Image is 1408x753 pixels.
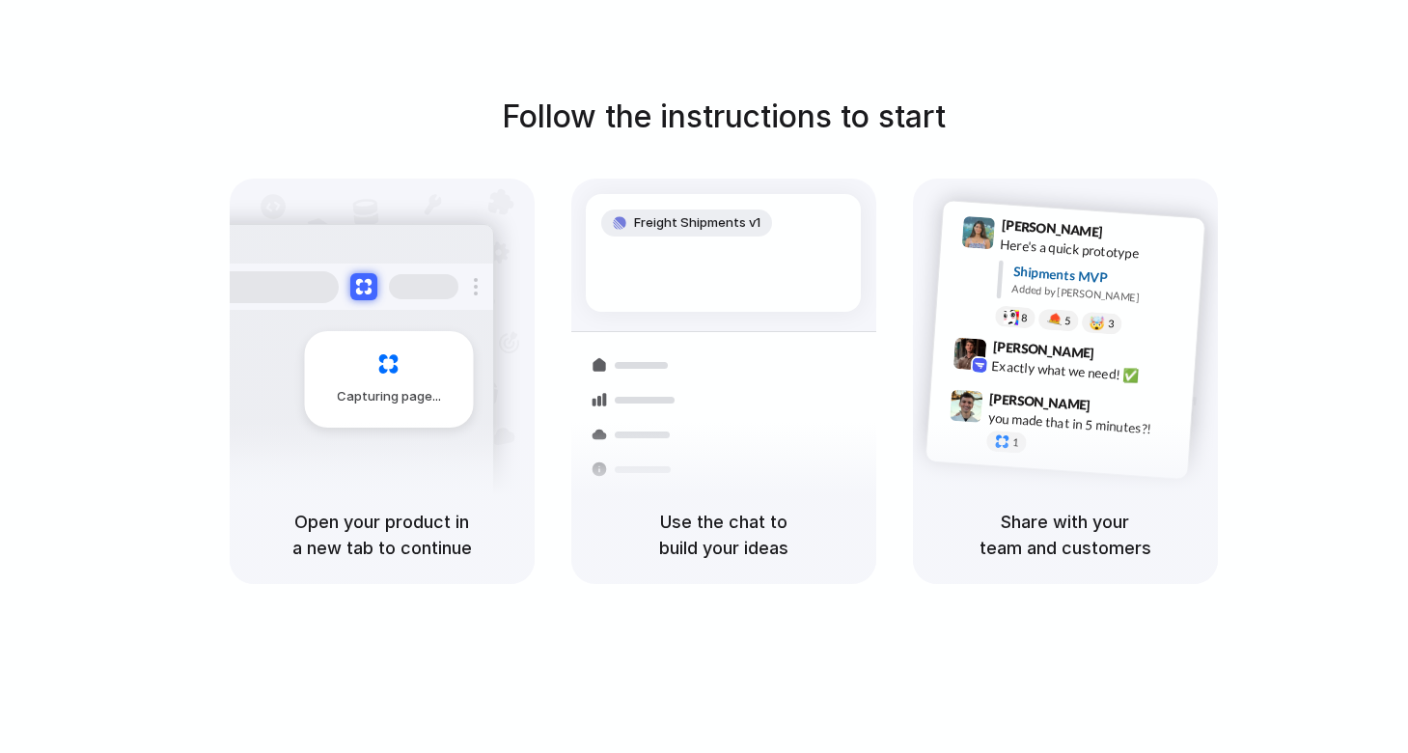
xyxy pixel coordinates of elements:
[1063,316,1070,326] span: 5
[1089,316,1105,330] div: 🤯
[936,509,1195,561] h5: Share with your team and customers
[594,509,853,561] h5: Use the chat to build your ideas
[1001,214,1103,242] span: [PERSON_NAME]
[988,388,1091,416] span: [PERSON_NAME]
[991,355,1184,388] div: Exactly what we need! ✅
[999,235,1192,267] div: Here's a quick prototype
[987,407,1180,440] div: you made that in 5 minutes?!
[502,94,946,140] h1: Follow the instructions to start
[1011,281,1189,309] div: Added by [PERSON_NAME]
[1107,319,1114,329] span: 3
[1020,313,1027,323] span: 8
[337,387,444,406] span: Capturing page
[1096,397,1136,420] span: 9:47 AM
[1099,345,1139,368] span: 9:42 AM
[253,509,511,561] h5: Open your product in a new tab to continue
[634,213,760,233] span: Freight Shipments v1
[1011,437,1018,448] span: 1
[1012,262,1191,293] div: Shipments MVP
[1108,224,1147,247] span: 9:41 AM
[992,336,1094,364] span: [PERSON_NAME]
